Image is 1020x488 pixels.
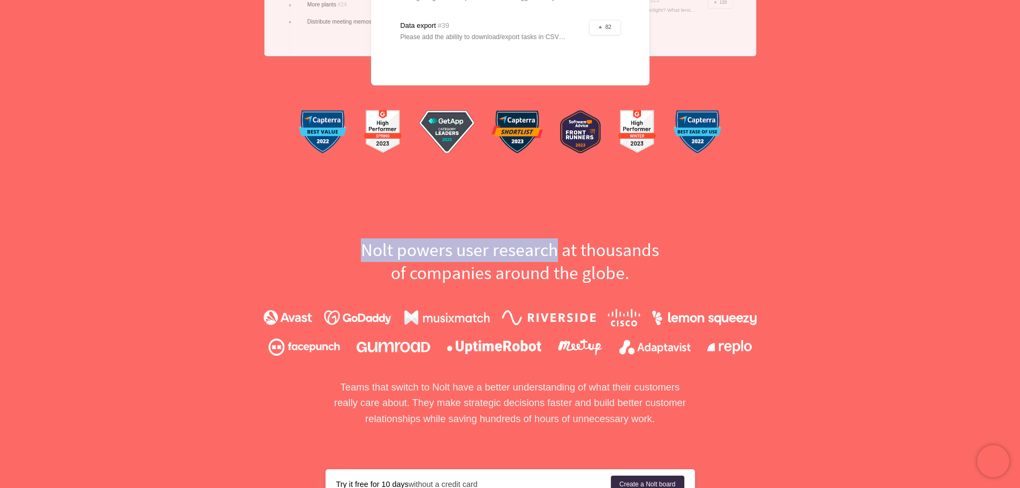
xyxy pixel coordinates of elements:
img: godaddy.fea34582f6.png [324,310,392,326]
h2: Nolt powers user research at thousands of companies around the globe. [326,238,695,285]
img: adaptavist.4060977e04.png [619,340,691,355]
img: avast.6829f2e004.png [263,310,312,326]
img: riverside.224b59c4e9.png [502,310,596,325]
img: softwareAdvice.8928b0e2d4.png [560,110,601,153]
img: getApp.168aadcbc8.png [419,110,474,153]
img: cisco.095899e268.png [608,309,640,327]
iframe: Chatra live chat [977,445,1009,477]
img: meetup.9107d9babc.png [558,339,602,356]
img: g2-1.d59c70ff4a.png [364,107,402,156]
img: capterra-3.4ae8dd4a3b.png [492,110,543,153]
img: uptimerobot.920923f729.png [447,340,541,354]
img: musixmatch.134dacf828.png [404,310,490,325]
img: g2-2.67a1407cb9.png [618,107,656,156]
img: capterra-1.a005f88887.png [299,110,346,153]
img: replo.43f45c7cdc.png [707,340,752,354]
img: capterra-2.aadd15ad95.png [674,110,721,153]
p: Teams that switch to Nolt have a better understanding of what their customers really care about. ... [326,379,695,426]
img: facepunch.2d9380a33e.png [268,339,340,355]
img: gumroad.2d33986aca.png [357,342,430,352]
img: lemonsqueezy.bc0263d410.png [652,311,757,325]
